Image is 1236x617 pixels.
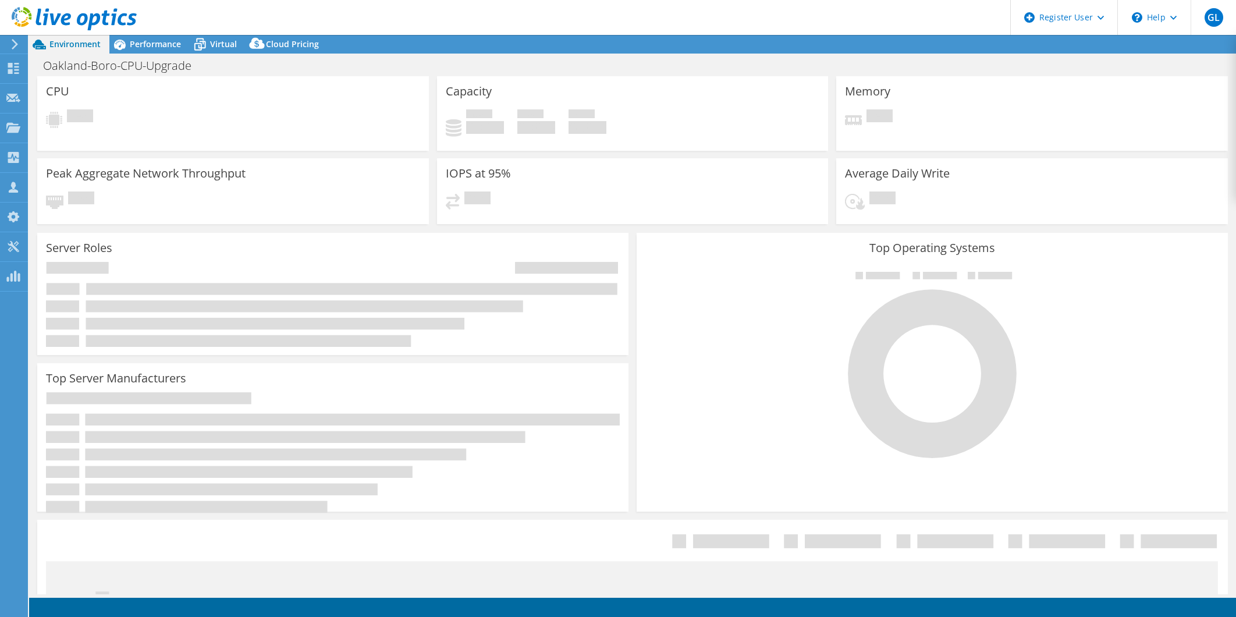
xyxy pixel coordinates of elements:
h3: CPU [46,85,69,98]
h4: 0 GiB [569,121,606,134]
svg: \n [1132,12,1142,23]
span: Pending [866,109,893,125]
h3: Average Daily Write [845,167,950,180]
h1: Oakland-Boro-CPU-Upgrade [38,59,209,72]
span: Virtual [210,38,237,49]
span: Total [569,109,595,121]
span: Pending [464,192,491,207]
h3: IOPS at 95% [446,167,511,180]
h3: Capacity [446,85,492,98]
span: Pending [67,109,93,125]
span: Pending [869,192,896,207]
h3: Peak Aggregate Network Throughput [46,167,246,180]
h4: 0 GiB [517,121,555,134]
h3: Top Server Manufacturers [46,372,186,385]
h4: 0 GiB [466,121,504,134]
span: Free [517,109,544,121]
span: Used [466,109,492,121]
h3: Memory [845,85,890,98]
span: Cloud Pricing [266,38,319,49]
h3: Top Operating Systems [645,242,1219,254]
span: GL [1205,8,1223,27]
span: Environment [49,38,101,49]
span: Performance [130,38,181,49]
span: Pending [68,192,94,207]
h3: Server Roles [46,242,112,254]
